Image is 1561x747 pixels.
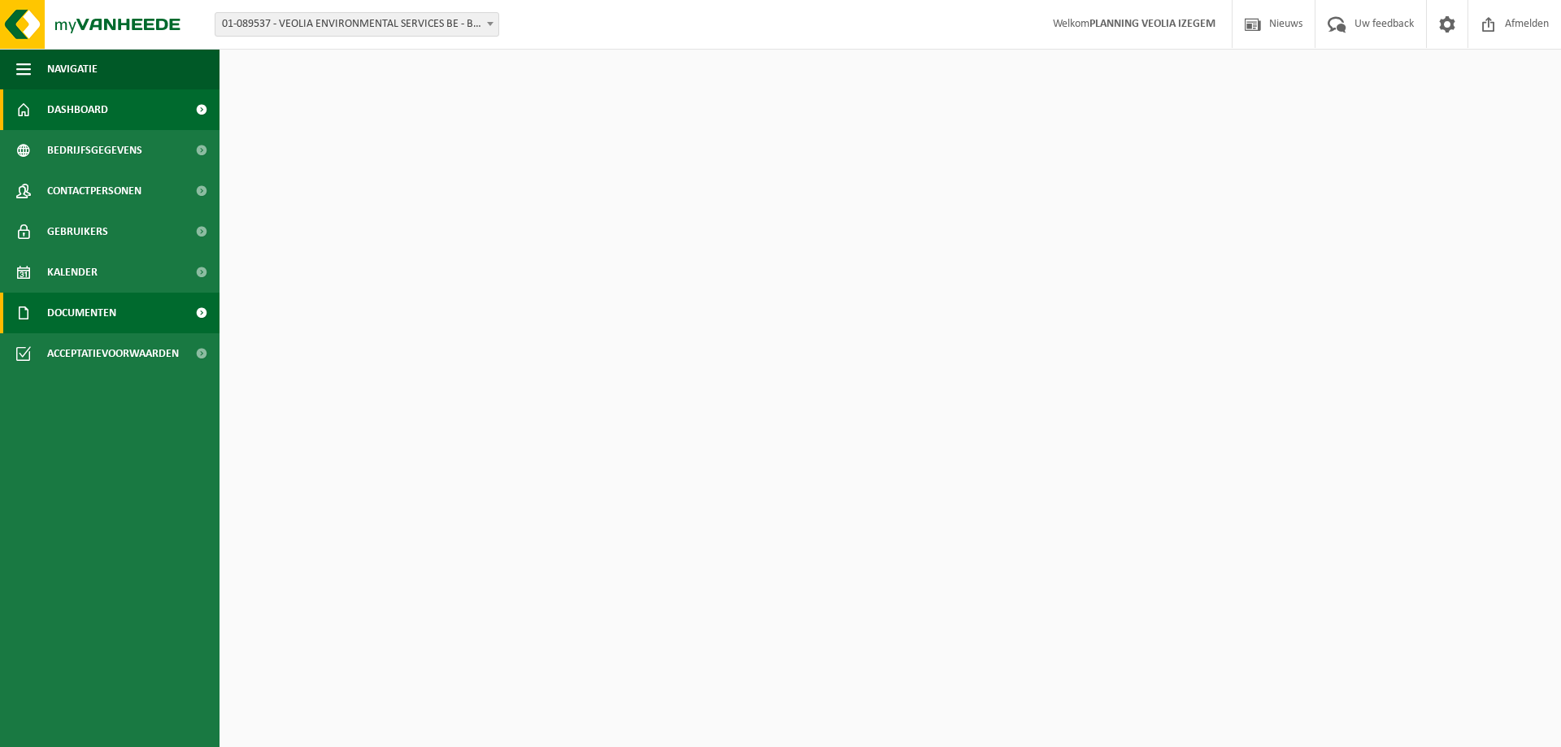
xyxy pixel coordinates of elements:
[215,13,498,36] span: 01-089537 - VEOLIA ENVIRONMENTAL SERVICES BE - BEERSE
[47,49,98,89] span: Navigatie
[47,293,116,333] span: Documenten
[47,89,108,130] span: Dashboard
[1089,18,1215,30] strong: PLANNING VEOLIA IZEGEM
[47,333,179,374] span: Acceptatievoorwaarden
[47,130,142,171] span: Bedrijfsgegevens
[215,12,499,37] span: 01-089537 - VEOLIA ENVIRONMENTAL SERVICES BE - BEERSE
[47,252,98,293] span: Kalender
[47,211,108,252] span: Gebruikers
[47,171,141,211] span: Contactpersonen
